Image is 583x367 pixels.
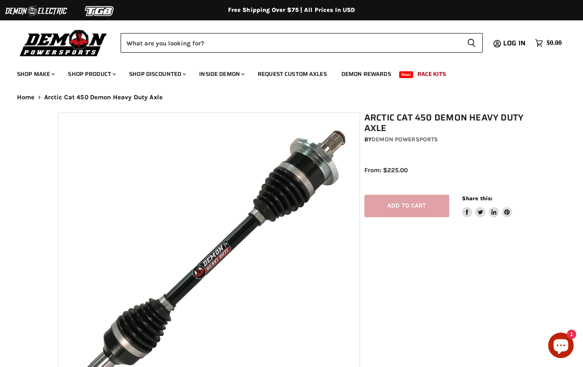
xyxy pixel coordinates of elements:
span: Arctic Cat 450 Demon Heavy Duty Axle [44,94,163,101]
a: Race Kits [411,65,452,83]
span: Log in [503,38,526,48]
a: Shop Product [62,65,121,83]
span: Share this: [462,195,493,202]
a: Inside Demon [193,65,250,83]
a: Shop Discounted [123,65,191,83]
a: Request Custom Axles [251,65,333,83]
img: Demon Powersports [17,28,110,58]
aside: Share this: [462,195,513,217]
a: Demon Powersports [372,136,438,143]
img: Demon Electric Logo 2 [4,3,68,19]
inbox-online-store-chat: Shopify online store chat [546,333,576,360]
img: TGB Logo 2 [68,3,132,19]
form: Product [121,33,483,53]
button: Search [460,33,483,53]
a: Log in [499,39,531,47]
a: Demon Rewards [335,65,397,83]
a: Home [17,94,35,101]
span: $0.00 [546,39,562,47]
span: From: $225.00 [364,166,408,174]
h1: Arctic Cat 450 Demon Heavy Duty Axle [364,112,529,134]
ul: Main menu [11,62,560,83]
input: Search [121,33,460,53]
a: Shop Make [11,65,60,83]
span: New! [399,71,414,78]
a: $0.00 [531,37,566,49]
div: by [364,135,529,144]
